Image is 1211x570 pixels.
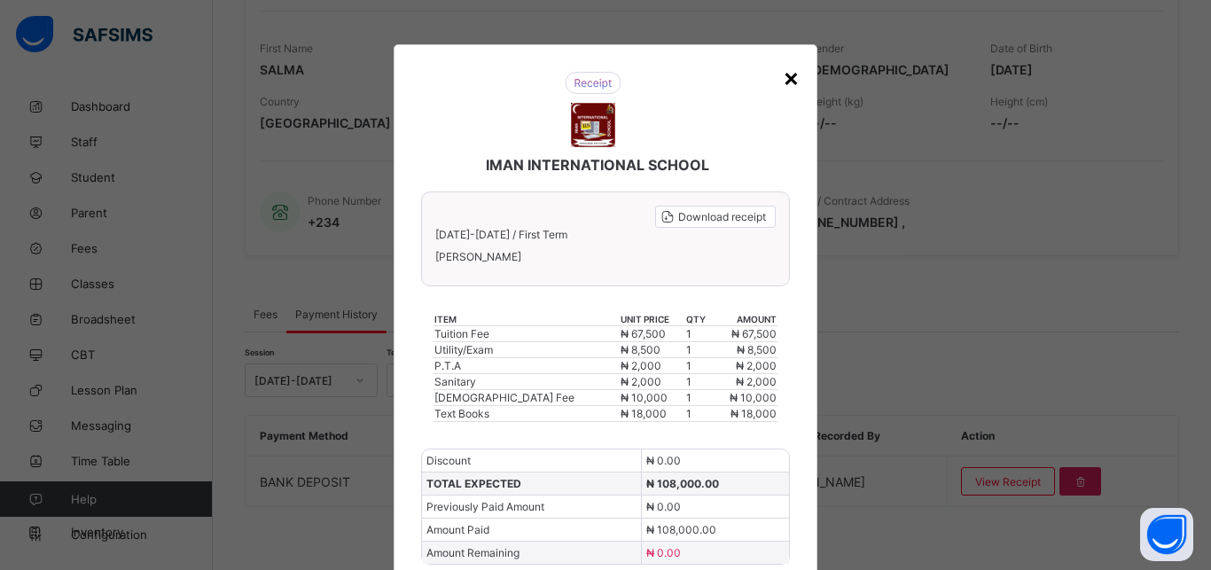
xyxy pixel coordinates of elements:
[426,454,471,467] span: Discount
[842,278,918,293] td: 1
[736,359,777,372] span: ₦ 2,000
[33,467,97,480] span: Amount Paid
[1070,294,1108,307] span: ₦ 8,500
[685,390,713,406] td: 1
[643,279,687,292] span: ₦ 67,500
[426,546,520,559] span: Amount Remaining
[643,355,687,367] span: ₦ 18,000
[434,359,619,372] div: P.T.A
[42,183,164,195] span: [DATE]-[DATE] / First Term
[621,359,661,372] span: ₦ 2,000
[736,375,777,388] span: ₦ 2,000
[646,454,681,467] span: ₦ 0.00
[723,543,797,556] span: BANK DEPOSIT
[646,546,681,559] span: ₦ 0.00
[1140,508,1193,561] button: Open asap
[685,342,713,358] td: 1
[643,309,681,322] span: ₦ 2,000
[434,343,619,356] div: Utility/Exam
[646,477,719,490] span: ₦ 108,000.00
[621,327,666,340] span: ₦ 67,500
[731,407,777,420] span: ₦ 18,000
[723,423,790,435] span: ₦ 108,000.00
[643,340,687,352] span: ₦ 10,000
[723,489,756,502] span: ₦ 0.00
[33,543,115,556] span: Payment Method
[842,293,918,308] td: 1
[33,445,149,457] span: Previously Paid Amount
[100,309,642,322] div: P.T.A
[737,343,777,356] span: ₦ 8,500
[486,156,709,174] span: IMAN INTERNATIONAL SCHOOL
[33,521,101,534] span: Payment Date
[685,358,713,374] td: 1
[842,354,918,369] td: 1
[435,228,567,241] span: [DATE]-[DATE] / First Term
[100,355,642,367] div: Text Books
[621,407,667,420] span: ₦ 18,000
[1064,355,1108,367] span: ₦ 18,000
[99,266,643,278] th: item
[426,500,544,513] span: Previously Paid Amount
[33,401,75,413] span: Discount
[842,324,918,339] td: 1
[1070,324,1108,337] span: ₦ 2,000
[1064,340,1108,352] span: ₦ 10,000
[646,523,716,536] span: ₦ 108,000.00
[434,313,620,326] th: item
[714,313,777,326] th: amount
[33,423,121,435] span: TOTAL EXPECTED
[42,204,1166,216] span: [PERSON_NAME]
[621,343,660,356] span: ₦ 8,500
[685,374,713,390] td: 1
[434,327,619,340] div: Tuition Fee
[643,324,681,337] span: ₦ 2,000
[100,340,642,352] div: [DEMOGRAPHIC_DATA] Fee
[434,391,619,404] div: [DEMOGRAPHIC_DATA] Fee
[435,250,776,263] span: [PERSON_NAME]
[434,375,619,388] div: Sanitary
[621,391,668,404] span: ₦ 10,000
[1070,309,1108,322] span: ₦ 2,000
[642,266,842,278] th: unit price
[100,324,642,337] div: Sanitary
[723,445,756,457] span: ₦ 0.00
[842,308,918,324] td: 1
[582,59,626,103] img: IMAN INTERNATIONAL SCHOOL
[731,327,777,340] span: ₦ 67,500
[783,62,800,92] div: ×
[678,210,766,223] span: Download receipt
[842,339,918,354] td: 1
[621,375,661,388] span: ₦ 2,000
[100,294,642,307] div: Utility/Exam
[919,266,1109,278] th: amount
[100,279,642,292] div: Tuition Fee
[565,72,621,94] img: receipt.26f346b57495a98c98ef9b0bc63aa4d8.svg
[685,313,713,326] th: qty
[730,391,777,404] span: ₦ 10,000
[643,294,681,307] span: ₦ 8,500
[33,489,126,502] span: Amount Remaining
[1073,166,1156,178] span: Download receipt
[426,523,489,536] span: Amount Paid
[685,406,713,422] td: 1
[646,500,681,513] span: ₦ 0.00
[571,103,615,147] img: IMAN INTERNATIONAL SCHOOL
[723,521,754,534] span: [DATE]
[685,326,713,342] td: 1
[620,313,686,326] th: unit price
[426,477,521,490] span: TOTAL EXPECTED
[1064,279,1108,292] span: ₦ 67,500
[723,467,789,480] span: ₦ 108,000.00
[504,112,712,129] span: IMAN INTERNATIONAL SCHOOL
[575,27,632,50] img: receipt.26f346b57495a98c98ef9b0bc63aa4d8.svg
[842,266,918,278] th: qty
[434,407,619,420] div: Text Books
[723,401,756,413] span: ₦ 0.00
